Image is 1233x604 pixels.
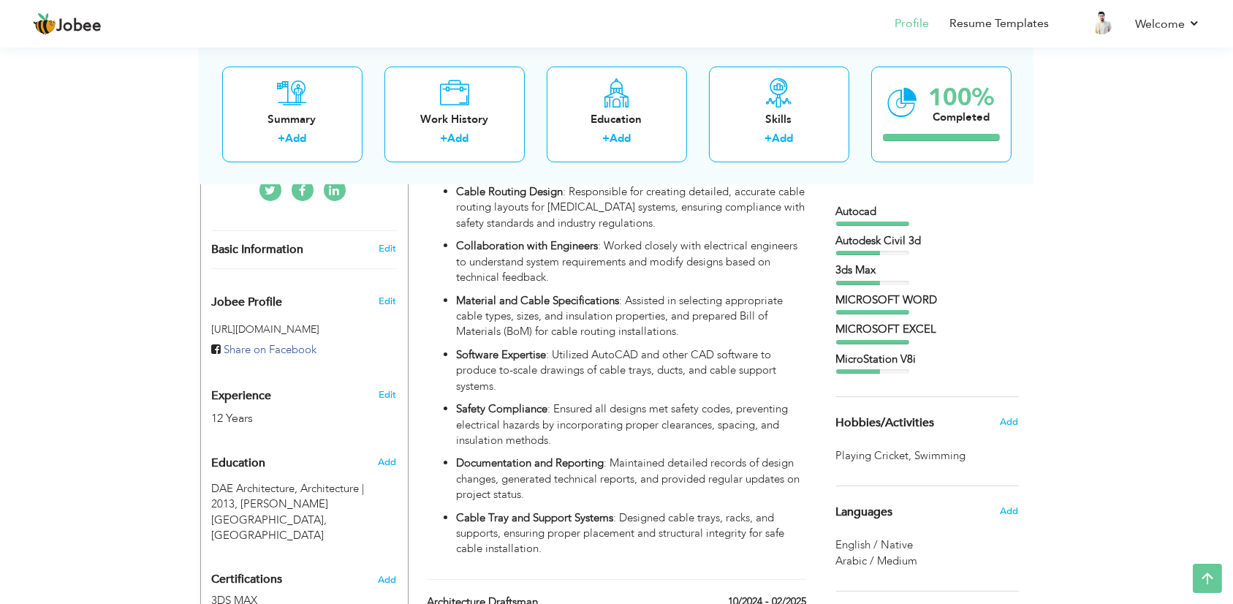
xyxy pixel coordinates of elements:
[825,397,1030,448] div: Share some of your professional and personal interests.
[456,293,805,340] p: : Assisted in selecting appropriate cable types, sizes, and insulation properties, and prepared B...
[456,347,805,394] p: : Utilized AutoCAD and other CAD software to produce to-scale drawings of cable trays, ducts, and...
[721,111,838,127] div: Skills
[396,111,513,127] div: Work History
[836,506,893,519] span: Languages
[836,486,1019,568] div: Show your familiar languages.
[212,481,365,511] span: DAE Architecture, Ahmed Hassan Polytechnic, 2013
[212,296,283,309] span: Jobee Profile
[201,481,408,544] div: DAE Architecture, 2013
[379,388,396,401] a: Edit
[379,575,397,585] span: Add the certifications you’ve earned.
[610,131,631,146] a: Add
[772,131,793,146] a: Add
[949,15,1049,32] a: Resume Templates
[378,456,396,469] span: Add
[33,12,102,36] a: Jobee
[456,401,805,448] p: : Ensured all designs met safety codes, preventing electrical hazards by incorporating proper cle...
[278,131,285,146] label: +
[212,457,266,470] span: Education
[1000,505,1018,518] span: Add
[836,352,1019,367] div: MicroStation V8i
[836,292,1019,308] div: MICROSOFT WORD
[929,109,995,124] div: Completed
[379,242,396,255] a: Edit
[212,244,304,257] span: Basic Information
[836,417,935,430] span: Hobbies/Activities
[379,295,396,308] span: Edit
[212,497,329,543] span: [PERSON_NAME][GEOGRAPHIC_DATA], [GEOGRAPHIC_DATA]
[440,131,447,146] label: +
[456,456,805,502] p: : Maintained detailed records of design changes, generated technical reports, and provided regula...
[456,347,546,362] strong: Software Expertise
[212,448,397,543] div: Add your educational degree.
[765,131,772,146] label: +
[836,263,1019,278] div: 3ds Max
[456,293,619,308] strong: Material and Cable Specifications
[234,111,351,127] div: Summary
[1090,11,1113,34] img: Profile Img
[895,15,929,32] a: Profile
[56,18,102,34] span: Jobee
[456,184,563,199] strong: Cable Routing Design
[836,322,1019,337] div: MICROSOFT EXCEL
[558,111,675,127] div: Education
[836,448,915,464] span: Playing Cricket
[1135,15,1200,33] a: Welcome
[456,510,613,525] strong: Cable Tray and Support Systems
[456,238,805,285] p: : Worked closely with electrical engineers to understand system requirements and modify designs b...
[909,448,912,463] span: ,
[33,12,56,36] img: jobee.io
[212,571,283,587] span: Certifications
[447,131,468,146] a: Add
[212,324,397,335] h5: [URL][DOMAIN_NAME]
[224,342,317,357] span: Share on Facebook
[836,537,914,552] span: English / Native
[836,554,918,568] span: Arabic / Medium
[915,448,969,464] span: Swimming
[456,238,598,253] strong: Collaboration with Engineers
[456,401,547,416] strong: Safety Compliance
[1000,415,1018,429] span: Add
[602,131,610,146] label: +
[929,85,995,109] div: 100%
[456,184,805,231] p: : Responsible for creating detailed, accurate cable routing layouts for [MEDICAL_DATA] systems, e...
[836,233,1019,249] div: Autodesk Civil 3d
[836,204,1019,219] div: Autocad
[285,131,306,146] a: Add
[201,280,408,317] div: Enhance your career by creating a custom URL for your Jobee public profile.
[212,390,272,403] span: Experience
[212,410,363,427] div: 12 Years
[456,456,604,470] strong: Documentation and Reporting
[456,510,805,557] p: : Designed cable trays, racks, and supports, ensuring proper placement and structural integrity f...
